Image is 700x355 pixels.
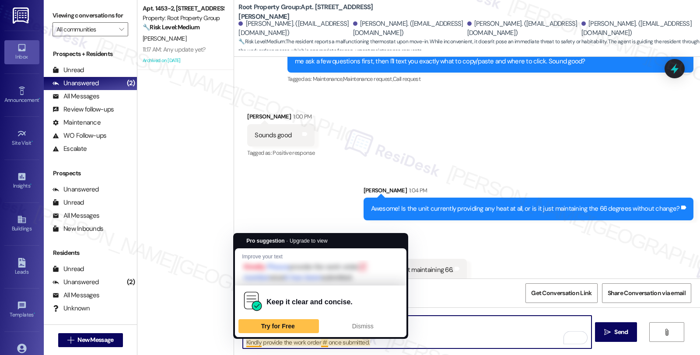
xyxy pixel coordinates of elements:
[142,55,224,66] div: Archived on [DATE]
[52,9,128,22] label: Viewing conversations for
[4,212,39,236] a: Buildings
[52,278,99,287] div: Unanswered
[287,73,693,85] div: Tagged as:
[255,131,291,140] div: Sounds good
[4,255,39,279] a: Leads
[125,77,137,90] div: (2)
[608,289,686,298] span: Share Conversation via email
[595,322,637,342] button: Send
[238,37,700,56] span: : The resident reports a malfunctioning thermostat upon move-in. While inconvenient, it doesn't p...
[44,169,137,178] div: Prospects
[531,289,591,298] span: Get Conversation Link
[581,19,693,38] div: [PERSON_NAME]. ([EMAIL_ADDRESS][DOMAIN_NAME])
[364,186,694,198] div: [PERSON_NAME]
[52,118,101,127] div: Maintenance
[52,198,84,207] div: Unread
[67,337,74,344] i: 
[273,149,315,157] span: Positive response
[52,144,87,153] div: Escalate
[525,283,597,303] button: Get Conversation Link
[44,248,137,258] div: Residents
[52,265,84,274] div: Unread
[39,96,40,102] span: •
[353,19,465,38] div: [PERSON_NAME]. ([EMAIL_ADDRESS][DOMAIN_NAME])
[467,19,579,38] div: [PERSON_NAME]. ([EMAIL_ADDRESS][DOMAIN_NAME])
[143,23,199,31] strong: 🔧 Risk Level: Medium
[34,310,35,317] span: •
[52,291,99,300] div: All Messages
[31,139,33,145] span: •
[4,298,39,322] a: Templates •
[602,283,691,303] button: Share Conversation via email
[13,7,31,24] img: ResiDesk Logo
[238,19,350,38] div: [PERSON_NAME]. ([EMAIL_ADDRESS][DOMAIN_NAME])
[143,4,224,13] div: Apt. 1453-2, [STREET_ADDRESS]
[371,204,680,213] div: Awesome! Is the unit currently providing any heat at all, or is it just maintaining the 66 degree...
[393,75,420,83] span: Call request
[143,45,206,53] div: 11:17 AM: Any update yet?
[4,126,39,150] a: Site Visit •
[4,169,39,193] a: Insights •
[52,131,106,140] div: WO Follow-ups
[407,186,427,195] div: 1:04 PM
[243,316,591,348] textarea: To enrich screen reader interactions, please activate Accessibility in Grammarly extension settings
[143,35,186,42] span: [PERSON_NAME]
[238,38,285,45] strong: 🔧 Risk Level: Medium
[313,75,343,83] span: Maintenance ,
[614,327,628,337] span: Send
[52,211,99,220] div: All Messages
[52,66,84,75] div: Unread
[663,329,670,336] i: 
[343,75,393,83] span: Maintenance request ,
[52,92,99,101] div: All Messages
[44,49,137,59] div: Prospects + Residents
[604,329,611,336] i: 
[247,112,315,124] div: [PERSON_NAME]
[52,185,99,194] div: Unanswered
[56,22,114,36] input: All communities
[238,3,413,21] b: Root Property Group: Apt. [STREET_ADDRESS][PERSON_NAME]
[52,304,90,313] div: Unknown
[4,40,39,64] a: Inbox
[295,48,679,66] div: I see. AppFolio needs residents to submit work orders directly so maintenance gets notified right...
[119,26,124,33] i: 
[125,275,137,289] div: (2)
[291,112,311,121] div: 1:00 PM
[52,224,103,233] div: New Inbounds
[58,333,123,347] button: New Message
[52,79,99,88] div: Unanswered
[247,146,315,159] div: Tagged as:
[143,14,224,23] div: Property: Root Property Group
[52,105,114,114] div: Review follow-ups
[30,181,31,188] span: •
[77,335,113,345] span: New Message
